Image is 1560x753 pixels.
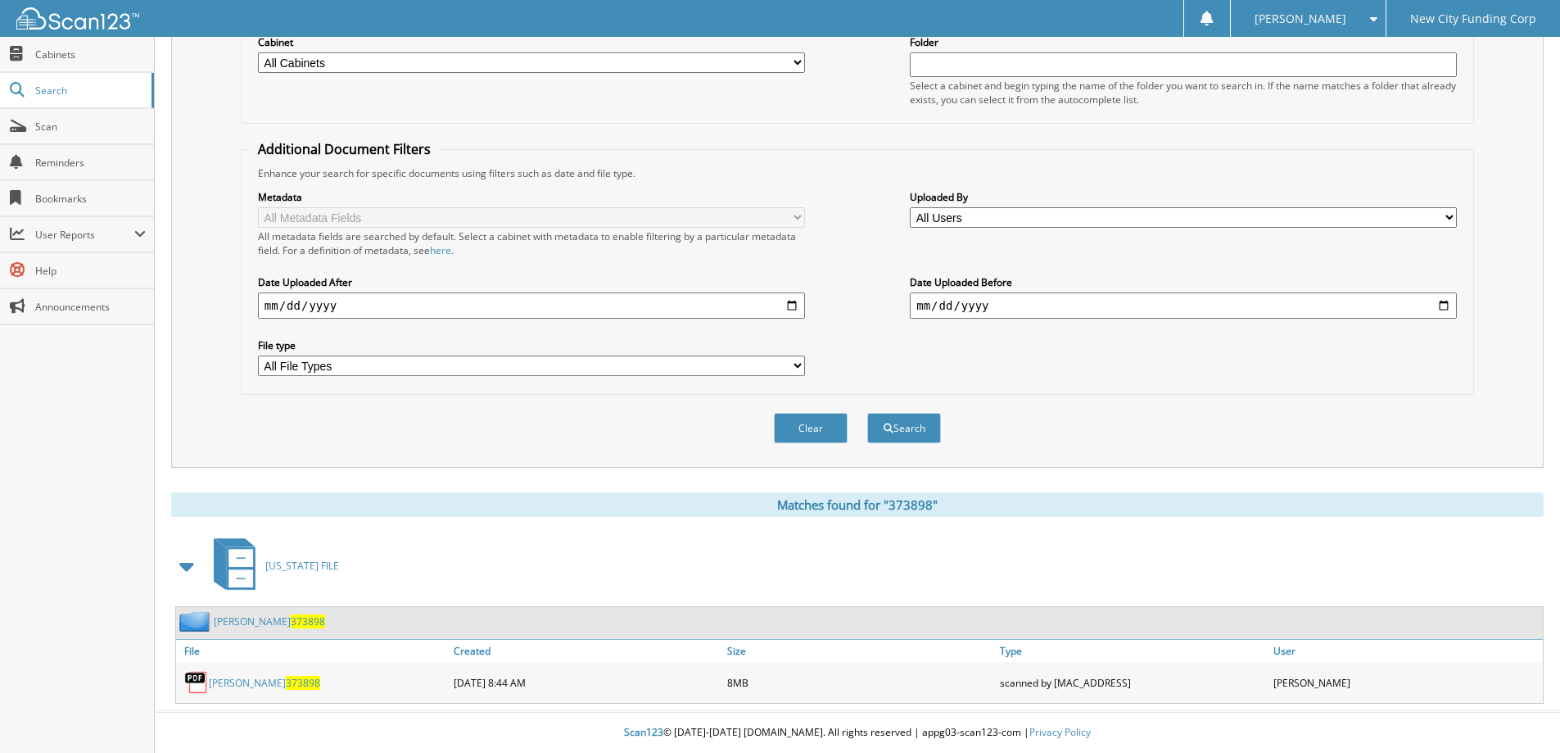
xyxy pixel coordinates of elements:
div: All metadata fields are searched by default. Select a cabinet with metadata to enable filtering b... [258,229,805,257]
a: here [430,243,451,257]
div: 8MB [723,666,997,699]
div: Select a cabinet and begin typing the name of the folder you want to search in. If the name match... [910,79,1457,107]
span: Help [35,264,146,278]
legend: Additional Document Filters [250,140,439,158]
img: scan123-logo-white.svg [16,7,139,29]
a: Size [723,640,997,662]
span: New City Funding Corp [1410,14,1536,24]
iframe: Chat Widget [1478,674,1560,753]
span: 373898 [291,615,325,628]
label: File type [258,338,805,352]
span: Scan [35,120,146,134]
a: Privacy Policy [1029,725,1091,739]
span: [PERSON_NAME] [1255,14,1346,24]
div: [PERSON_NAME] [1269,666,1543,699]
span: Search [35,84,143,98]
a: User [1269,640,1543,662]
label: Folder [910,35,1457,49]
div: [DATE] 8:44 AM [450,666,723,699]
div: Matches found for "373898" [171,492,1544,517]
label: Date Uploaded Before [910,275,1457,289]
a: [PERSON_NAME]373898 [214,615,325,628]
span: User Reports [35,228,134,242]
img: folder2.png [179,611,214,632]
button: Search [867,413,941,443]
span: Scan123 [624,725,663,739]
a: Created [450,640,723,662]
div: © [DATE]-[DATE] [DOMAIN_NAME]. All rights reserved | appg03-scan123-com | [155,713,1560,753]
span: 373898 [286,676,320,690]
label: Uploaded By [910,190,1457,204]
img: PDF.png [184,670,209,695]
span: Reminders [35,156,146,170]
span: Bookmarks [35,192,146,206]
label: Cabinet [258,35,805,49]
label: Metadata [258,190,805,204]
input: end [910,293,1457,319]
span: [US_STATE] FILE [265,559,339,573]
label: Date Uploaded After [258,275,805,289]
button: Clear [774,413,848,443]
a: [US_STATE] FILE [204,533,339,598]
a: [PERSON_NAME]373898 [209,676,320,690]
div: Enhance your search for specific documents using filters such as date and file type. [250,166,1465,180]
input: start [258,293,805,319]
span: Cabinets [35,48,146,61]
a: Type [996,640,1269,662]
div: scanned by [MAC_ADDRESS] [996,666,1269,699]
a: File [176,640,450,662]
span: Announcements [35,300,146,314]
